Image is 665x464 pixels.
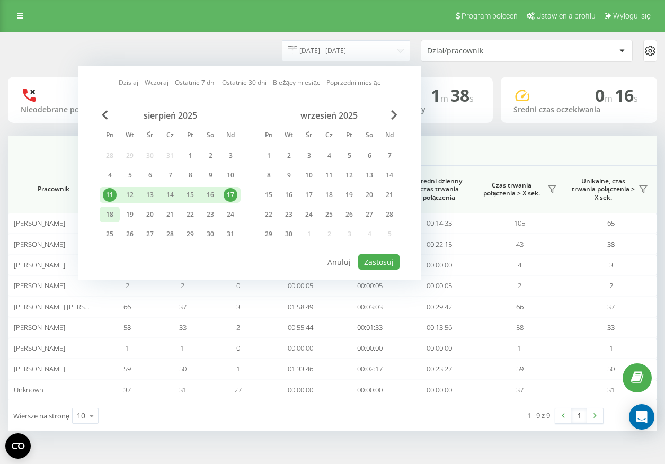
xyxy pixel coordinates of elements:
[160,167,180,183] div: czw 7 sie 2025
[282,227,296,241] div: 30
[516,323,524,332] span: 58
[179,323,187,332] span: 33
[224,149,237,163] div: 3
[339,148,359,164] div: pt 5 wrz 2025
[14,385,43,395] span: Unknown
[359,148,379,164] div: sob 6 wrz 2025
[123,385,131,395] span: 37
[160,187,180,203] div: czw 14 sie 2025
[383,208,396,221] div: 28
[179,302,187,311] span: 37
[413,177,466,202] span: Średni dzienny czas trwania połączenia
[279,207,299,222] div: wt 23 wrz 2025
[431,84,450,106] span: 1
[299,167,319,183] div: śr 10 wrz 2025
[203,227,217,241] div: 30
[335,380,405,400] td: 00:00:00
[469,93,474,104] span: s
[281,128,297,144] abbr: wtorek
[200,226,220,242] div: sob 30 sie 2025
[220,148,241,164] div: ndz 3 sie 2025
[335,338,405,359] td: 00:00:00
[220,207,241,222] div: ndz 24 sie 2025
[279,187,299,203] div: wt 16 wrz 2025
[319,207,339,222] div: czw 25 wrz 2025
[335,359,405,379] td: 00:02:17
[180,187,200,203] div: pt 15 sie 2025
[14,260,65,270] span: [PERSON_NAME]
[282,208,296,221] div: 23
[379,167,400,183] div: ndz 14 wrz 2025
[339,167,359,183] div: pt 12 wrz 2025
[527,410,550,421] div: 1 - 9 z 9
[14,281,65,290] span: [PERSON_NAME]
[236,281,240,290] span: 0
[479,181,544,198] span: Czas trwania połączenia > X sek.
[279,226,299,242] div: wt 30 wrz 2025
[342,208,356,221] div: 26
[77,411,85,421] div: 10
[5,433,31,459] button: Open CMP widget
[163,168,177,182] div: 7
[14,323,65,332] span: [PERSON_NAME]
[224,227,237,241] div: 31
[120,207,140,222] div: wt 19 sie 2025
[299,148,319,164] div: śr 3 wrz 2025
[103,208,117,221] div: 18
[279,148,299,164] div: wt 2 wrz 2025
[405,380,474,400] td: 00:00:00
[123,323,131,332] span: 58
[615,84,638,106] span: 16
[362,188,376,202] div: 20
[405,359,474,379] td: 00:23:27
[605,93,615,104] span: m
[359,207,379,222] div: sob 27 wrz 2025
[143,168,157,182] div: 6
[339,207,359,222] div: pt 26 wrz 2025
[358,254,400,270] button: Zastosuj
[322,149,336,163] div: 4
[163,227,177,241] div: 28
[17,185,90,193] span: Pracownik
[203,168,217,182] div: 9
[266,338,335,359] td: 00:00:00
[613,12,651,20] span: Wyloguj się
[220,226,241,242] div: ndz 31 sie 2025
[120,167,140,183] div: wt 5 sie 2025
[266,317,335,338] td: 00:55:44
[262,188,276,202] div: 15
[220,187,241,203] div: ndz 17 sie 2025
[123,364,131,373] span: 59
[180,226,200,242] div: pt 29 sie 2025
[359,187,379,203] div: sob 20 wrz 2025
[236,364,240,373] span: 1
[518,260,521,270] span: 4
[262,227,276,241] div: 29
[203,149,217,163] div: 2
[405,275,474,296] td: 00:00:05
[361,128,377,144] abbr: sobota
[145,77,169,87] a: Wczoraj
[516,239,524,249] span: 43
[140,226,160,242] div: śr 27 sie 2025
[100,110,241,121] div: sierpień 2025
[224,168,237,182] div: 10
[279,167,299,183] div: wt 9 wrz 2025
[100,187,120,203] div: pon 11 sie 2025
[183,227,197,241] div: 29
[516,385,524,395] span: 37
[302,188,316,202] div: 17
[609,343,613,353] span: 1
[342,149,356,163] div: 5
[163,208,177,221] div: 21
[595,84,615,106] span: 0
[163,188,177,202] div: 14
[302,149,316,163] div: 3
[182,128,198,144] abbr: piątek
[202,128,218,144] abbr: sobota
[634,93,638,104] span: s
[322,188,336,202] div: 18
[120,226,140,242] div: wt 26 sie 2025
[14,218,65,228] span: [PERSON_NAME]
[462,12,518,20] span: Program poleceń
